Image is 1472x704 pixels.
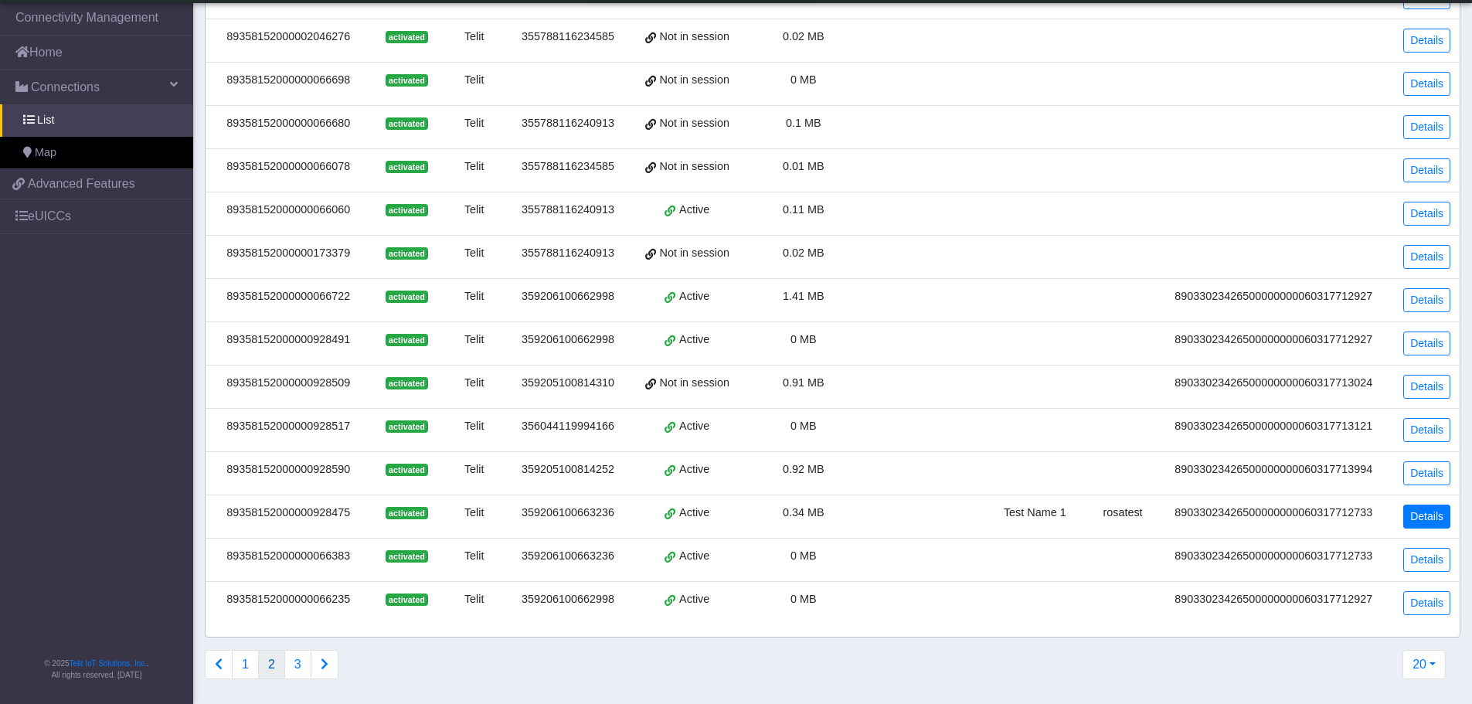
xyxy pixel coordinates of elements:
[679,548,709,565] span: Active
[215,505,362,522] div: 89358152000000928475
[783,376,824,389] span: 0.91 MB
[515,115,620,132] div: 355788116240913
[215,72,362,89] div: 89358152000000066698
[660,29,729,46] span: Not in session
[1403,72,1450,96] a: Details
[232,650,259,679] button: 1
[515,505,620,522] div: 359206100663236
[215,375,362,392] div: 89358152000000928509
[215,332,362,349] div: 89358152000000928491
[1403,29,1450,53] a: Details
[515,591,620,608] div: 359206100662998
[679,505,709,522] span: Active
[783,247,824,259] span: 0.02 MB
[1403,288,1450,312] a: Details
[783,506,824,519] span: 0.34 MB
[215,245,362,262] div: 89358152000000173379
[451,548,497,565] div: Telit
[37,112,54,129] span: List
[660,115,729,132] span: Not in session
[1403,375,1450,399] a: Details
[515,332,620,349] div: 359206100662998
[679,288,709,305] span: Active
[783,463,824,475] span: 0.92 MB
[660,245,729,262] span: Not in session
[783,203,824,216] span: 0.11 MB
[515,548,620,565] div: 359206100663236
[386,420,428,433] span: activated
[451,115,497,132] div: Telit
[679,591,709,608] span: Active
[451,591,497,608] div: Telit
[451,332,497,349] div: Telit
[515,158,620,175] div: 355788116234585
[790,420,817,432] span: 0 MB
[783,160,824,172] span: 0.01 MB
[284,650,311,679] button: 3
[215,548,362,565] div: 89358152000000066383
[1166,548,1382,565] div: 89033023426500000000060317712733
[1403,505,1450,529] a: Details
[386,117,428,130] span: activated
[451,29,497,46] div: Telit
[1166,332,1382,349] div: 89033023426500000000060317712927
[35,145,56,162] span: Map
[386,247,428,260] span: activated
[386,161,428,173] span: activated
[386,593,428,606] span: activated
[451,245,497,262] div: Telit
[1403,418,1450,442] a: Details
[679,202,709,219] span: Active
[515,418,620,435] div: 356044119994166
[386,291,428,303] span: activated
[1403,591,1450,615] a: Details
[990,505,1079,522] div: Test Name 1
[386,377,428,389] span: activated
[515,245,620,262] div: 355788116240913
[515,202,620,219] div: 355788116240913
[70,659,147,668] a: Telit IoT Solutions, Inc.
[1098,505,1147,522] div: rosatest
[1403,332,1450,355] a: Details
[451,505,497,522] div: Telit
[679,332,709,349] span: Active
[386,507,428,519] span: activated
[515,375,620,392] div: 359205100814310
[215,115,362,132] div: 89358152000000066680
[31,78,100,97] span: Connections
[1402,650,1446,679] button: 20
[451,418,497,435] div: Telit
[215,591,362,608] div: 89358152000000066235
[790,549,817,562] span: 0 MB
[679,461,709,478] span: Active
[660,375,729,392] span: Not in session
[451,288,497,305] div: Telit
[258,650,285,679] button: 2
[386,31,428,43] span: activated
[386,550,428,563] span: activated
[1166,288,1382,305] div: 89033023426500000000060317712927
[790,333,817,345] span: 0 MB
[386,74,428,87] span: activated
[1403,158,1450,182] a: Details
[215,202,362,219] div: 89358152000000066060
[1403,115,1450,139] a: Details
[660,72,729,89] span: Not in session
[386,334,428,346] span: activated
[386,464,428,476] span: activated
[451,158,497,175] div: Telit
[451,202,497,219] div: Telit
[451,72,497,89] div: Telit
[386,204,428,216] span: activated
[215,418,362,435] div: 89358152000000928517
[1403,548,1450,572] a: Details
[515,461,620,478] div: 359205100814252
[515,288,620,305] div: 359206100662998
[790,73,817,86] span: 0 MB
[1403,245,1450,269] a: Details
[215,461,362,478] div: 89358152000000928590
[1166,505,1382,522] div: 89033023426500000000060317712733
[1166,418,1382,435] div: 89033023426500000000060317713121
[786,117,821,129] span: 0.1 MB
[783,30,824,43] span: 0.02 MB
